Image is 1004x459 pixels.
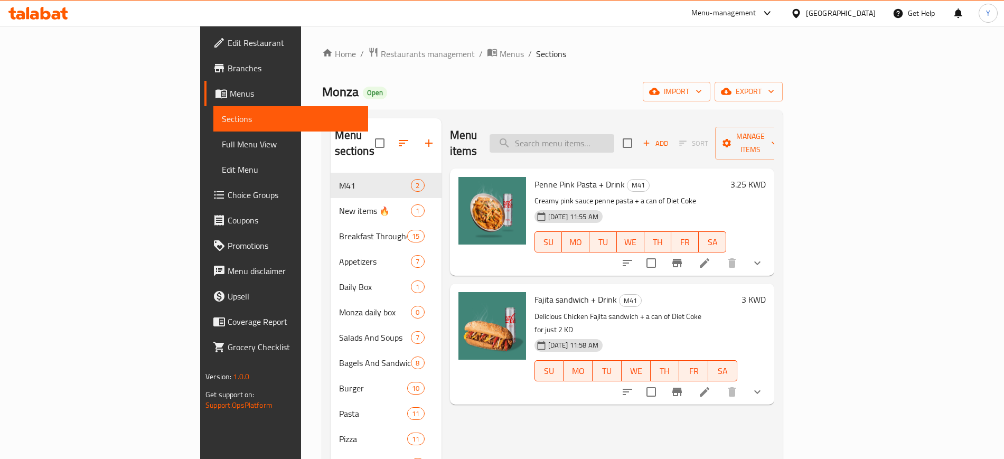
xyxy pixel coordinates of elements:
[228,239,359,252] span: Promotions
[649,235,668,250] span: TH
[719,250,745,276] button: delete
[339,407,408,420] span: Pasta
[534,194,726,208] p: Creamy pink sauce penne pasta + a can of Diet Coke
[534,231,562,252] button: SU
[539,363,560,379] span: SU
[544,340,603,350] span: [DATE] 11:58 AM
[411,206,424,216] span: 1
[322,47,783,61] nav: breadcrumb
[619,294,642,307] div: M41
[331,274,442,299] div: Daily Box1
[621,235,640,250] span: WE
[458,177,526,245] img: Penne Pink Pasta + Drink
[639,135,672,152] button: Add
[228,62,359,74] span: Branches
[640,381,662,403] span: Select to update
[205,370,231,383] span: Version:
[627,179,650,192] div: M41
[339,306,411,319] div: Monza daily box
[204,81,368,106] a: Menus
[391,130,416,156] span: Sort sections
[698,386,711,398] a: Edit menu item
[479,48,483,60] li: /
[534,310,737,336] p: Delicious Chicken Fajita sandwich + a can of Diet Coke for just 2 KD
[204,258,368,284] a: Menu disclaimer
[708,360,737,381] button: SA
[369,132,391,154] span: Select all sections
[719,379,745,405] button: delete
[712,363,733,379] span: SA
[655,363,675,379] span: TH
[564,360,593,381] button: MO
[204,284,368,309] a: Upsell
[228,315,359,328] span: Coverage Report
[331,223,442,249] div: Breakfast Throughout The Day15
[528,48,532,60] li: /
[228,341,359,353] span: Grocery Checklist
[626,363,646,379] span: WE
[664,379,690,405] button: Branch-specific-item
[408,409,424,419] span: 11
[331,299,442,325] div: Monza daily box0
[691,7,756,20] div: Menu-management
[408,434,424,444] span: 11
[204,233,368,258] a: Promotions
[228,189,359,201] span: Choice Groups
[490,134,614,153] input: search
[411,257,424,267] span: 7
[331,198,442,223] div: New items 🔥1
[640,252,662,274] span: Select to update
[620,295,641,307] span: M41
[745,250,770,276] button: show more
[566,235,585,250] span: MO
[339,230,408,242] div: Breakfast Throughout The Day
[597,363,617,379] span: TU
[411,204,424,217] div: items
[411,282,424,292] span: 1
[205,388,254,401] span: Get support on:
[411,358,424,368] span: 8
[703,235,722,250] span: SA
[411,333,424,343] span: 7
[233,370,249,383] span: 1.0.0
[339,280,411,293] span: Daily Box
[213,106,368,132] a: Sections
[339,433,408,445] span: Pizza
[544,212,603,222] span: [DATE] 11:55 AM
[458,292,526,360] img: Fajita sandwich + Drink
[411,307,424,317] span: 0
[408,231,424,241] span: 15
[671,231,699,252] button: FR
[408,383,424,394] span: 10
[742,292,766,307] h6: 3 KWD
[617,231,644,252] button: WE
[339,331,411,344] span: Salads And Soups
[339,179,411,192] span: M41
[204,309,368,334] a: Coverage Report
[331,350,442,376] div: Bagels And Sandwiches8
[339,204,411,217] span: New items 🔥
[568,363,588,379] span: MO
[363,87,387,99] div: Open
[724,130,777,156] span: Manage items
[616,132,639,154] span: Select section
[222,163,359,176] span: Edit Menu
[228,265,359,277] span: Menu disclaimer
[745,379,770,405] button: show more
[339,382,408,395] div: Burger
[331,376,442,401] div: Burger10
[411,179,424,192] div: items
[411,331,424,344] div: items
[639,135,672,152] span: Add item
[651,360,680,381] button: TH
[339,357,411,369] span: Bagels And Sandwiches
[534,360,564,381] button: SU
[644,231,672,252] button: TH
[205,398,273,412] a: Support.OpsPlatform
[643,82,710,101] button: import
[213,157,368,182] a: Edit Menu
[562,231,589,252] button: MO
[411,181,424,191] span: 2
[675,235,695,250] span: FR
[331,173,442,198] div: M412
